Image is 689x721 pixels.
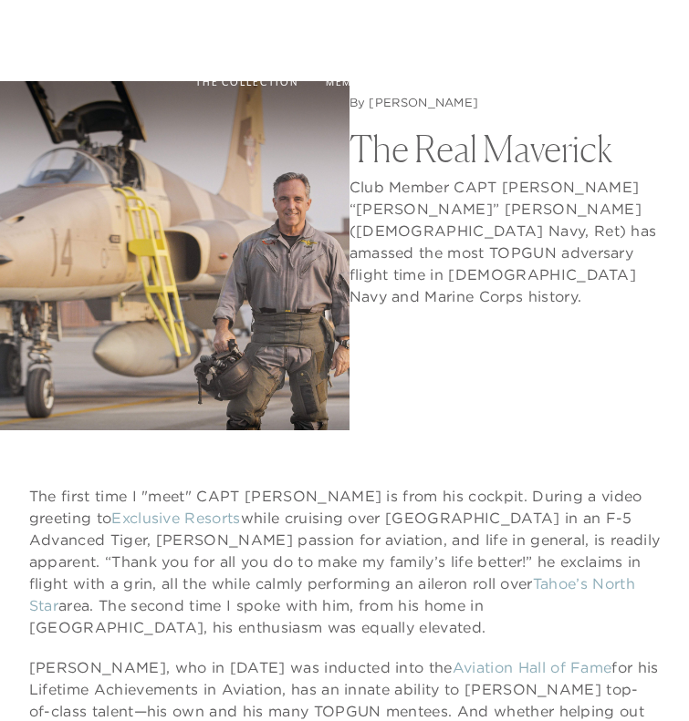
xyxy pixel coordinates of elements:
a: Aviation Hall of Fame [453,658,612,676]
a: Community [430,56,505,108]
a: Exclusive Resorts [111,509,240,527]
p: Club Member CAPT [PERSON_NAME] “[PERSON_NAME]” [PERSON_NAME] ([DEMOGRAPHIC_DATA] Navy, Ret) has a... [350,176,661,307]
h1: The Real Maverick [350,130,661,167]
a: The Collection [195,56,298,108]
p: The first time I "meet" CAPT [PERSON_NAME] is from his cockpit. During a video greeting to while ... [29,485,661,638]
a: Get Started [18,18,98,35]
a: Member Login [551,18,642,35]
a: Membership [326,56,402,108]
